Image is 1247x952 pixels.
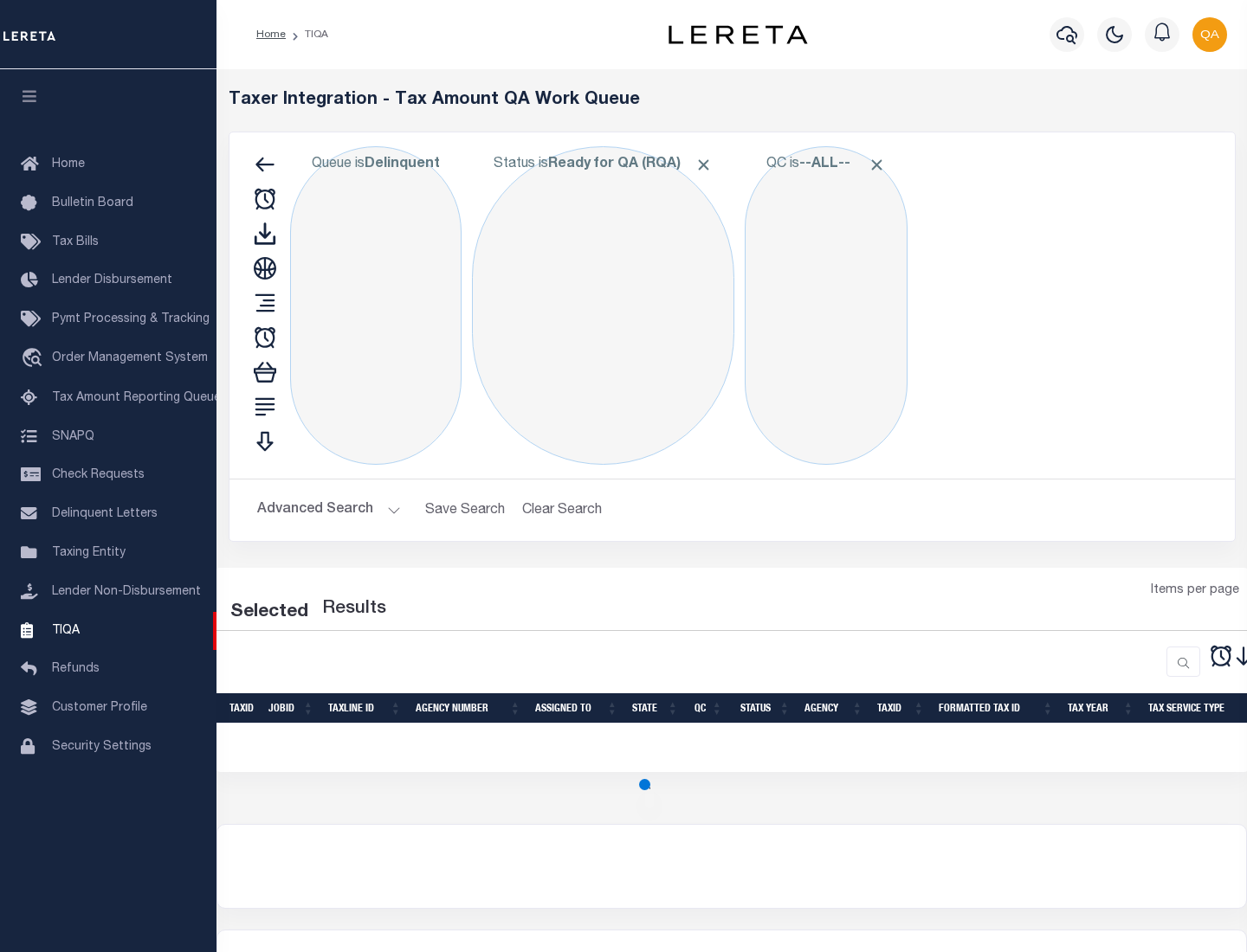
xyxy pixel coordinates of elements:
th: Agency [798,693,870,724]
h5: Taxer Integration - Tax Amount QA Work Queue [229,90,1236,111]
span: Tax Amount Reporting Queue [52,392,221,404]
b: Ready for QA (RQA) [548,158,713,171]
th: State [625,693,686,724]
span: Bulletin Board [52,197,133,209]
th: Agency Number [409,693,528,724]
button: Clear Search [515,493,610,527]
th: Tax Year [1061,693,1141,724]
i: travel_explore [21,348,48,370]
span: Check Requests [52,469,145,481]
span: Delinquent Letters [52,508,158,520]
span: Click to Remove [695,156,713,174]
div: Selected [230,599,308,627]
button: Advanced Search [257,493,401,527]
a: Home [256,29,286,40]
th: TaxID [870,693,932,724]
th: Assigned To [528,693,625,724]
div: Click to Edit [290,146,462,465]
span: Click to Remove [868,156,886,174]
span: Lender Disbursement [52,274,172,286]
span: SNAPQ [52,430,94,442]
th: JobID [262,693,321,724]
span: Items per page [1151,582,1239,601]
b: Delinquent [365,158,440,171]
div: Click to Edit [472,146,734,465]
th: QC [686,693,730,724]
span: Refunds [52,663,100,675]
span: Home [52,158,85,170]
span: Security Settings [52,741,152,753]
span: Taxing Entity [52,547,126,559]
th: Status [730,693,798,724]
span: Lender Non-Disbursement [52,586,201,598]
span: Order Management System [52,352,208,364]
div: Click to Edit [745,146,908,465]
span: Pymt Processing & Tracking [52,313,210,325]
img: svg+xml;base64,PHN2ZyB4bWxucz0iaHR0cDovL3d3dy53My5vcmcvMjAwMC9zdmciIHBvaW50ZXItZXZlbnRzPSJub25lIi... [1192,17,1227,52]
th: Formatted Tax ID [932,693,1061,724]
button: Save Search [415,493,515,527]
span: TIQA [52,624,80,636]
span: Tax Bills [52,236,99,248]
b: --ALL-- [799,158,850,171]
span: Customer Profile [52,702,147,714]
img: logo-dark.svg [669,25,807,44]
th: TaxLine ID [321,693,409,724]
th: TaxID [223,693,262,724]
li: TIQA [286,27,328,42]
label: Results [322,595,386,623]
